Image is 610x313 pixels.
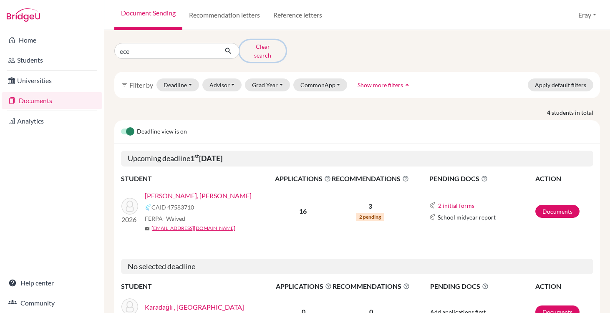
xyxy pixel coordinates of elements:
[121,151,593,167] h5: Upcoming deadline
[275,174,331,184] span: APPLICATIONS
[145,191,252,201] a: [PERSON_NAME], [PERSON_NAME]
[121,215,138,225] p: 2026
[190,154,222,163] b: 1 [DATE]
[2,52,102,68] a: Students
[293,78,348,91] button: CommonApp
[145,302,244,312] a: Karadağlı , [GEOGRAPHIC_DATA]
[7,8,40,22] img: Bridge-U
[121,281,275,292] th: STUDENT
[547,108,552,117] strong: 4
[358,81,403,88] span: Show more filters
[145,226,150,231] span: mail
[194,153,199,159] sup: st
[2,275,102,291] a: Help center
[430,281,535,291] span: PENDING DOCS
[332,174,409,184] span: RECOMMENDATIONS
[145,214,185,223] span: FERPA
[2,92,102,109] a: Documents
[438,213,496,222] span: School midyear report
[121,81,128,88] i: filter_list
[332,201,409,211] p: 3
[528,78,593,91] button: Apply default filters
[121,173,275,184] th: STUDENT
[114,43,218,59] input: Find student by name...
[137,127,187,137] span: Deadline view is on
[156,78,199,91] button: Deadline
[535,205,580,218] a: Documents
[2,72,102,89] a: Universities
[356,213,384,221] span: 2 pending
[245,78,290,91] button: Grad Year
[202,78,242,91] button: Advisor
[151,203,194,212] span: CAID 47583710
[2,295,102,311] a: Community
[552,108,600,117] span: students in total
[129,81,153,89] span: Filter by
[276,281,332,291] span: APPLICATIONS
[429,202,436,209] img: Common App logo
[438,201,475,210] button: 2 initial forms
[2,32,102,48] a: Home
[535,173,593,184] th: ACTION
[403,81,411,89] i: arrow_drop_up
[535,281,593,292] th: ACTION
[121,259,593,275] h5: No selected deadline
[151,225,235,232] a: [EMAIL_ADDRESS][DOMAIN_NAME]
[429,174,534,184] span: PENDING DOCS
[121,198,138,215] img: Çeltikçioğlu, Ece Chloe
[163,215,185,222] span: - Waived
[333,281,410,291] span: RECOMMENDATIONS
[239,40,286,62] button: Clear search
[575,7,600,23] button: Eray
[145,204,151,211] img: Common App logo
[299,207,307,215] b: 16
[429,214,436,220] img: Common App logo
[2,113,102,129] a: Analytics
[350,78,418,91] button: Show more filtersarrow_drop_up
